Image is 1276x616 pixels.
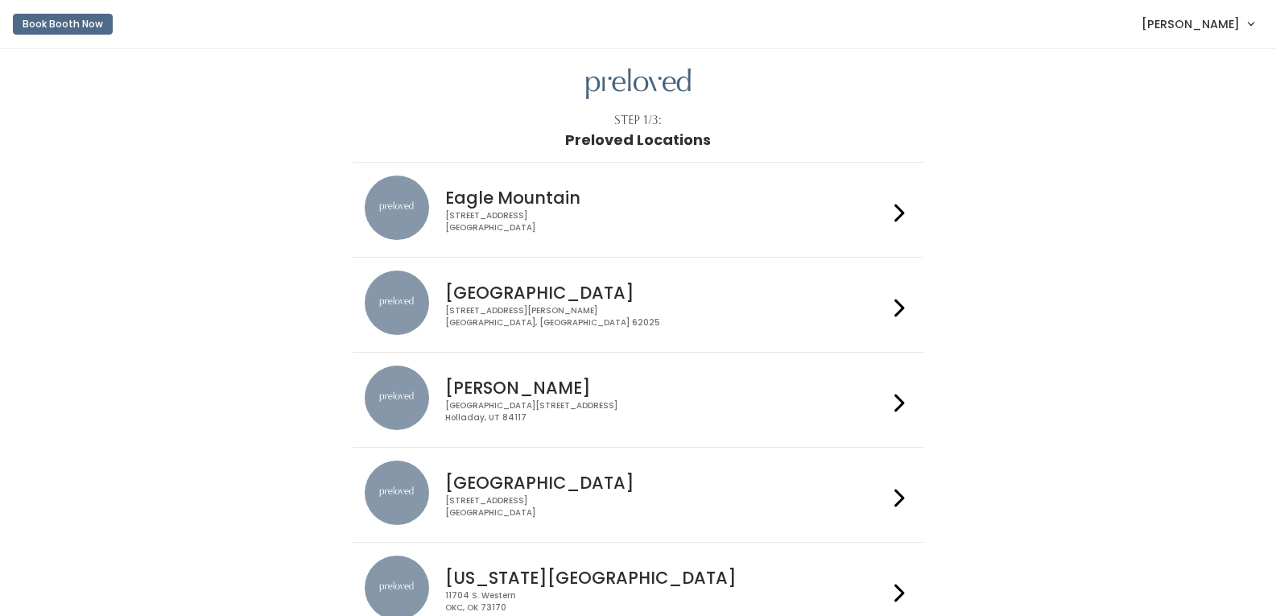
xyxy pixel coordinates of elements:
div: 11704 S. Western OKC, OK 73170 [445,590,888,614]
a: preloved location [PERSON_NAME] [GEOGRAPHIC_DATA][STREET_ADDRESS]Holladay, UT 84117 [365,366,911,434]
div: [STREET_ADDRESS][PERSON_NAME] [GEOGRAPHIC_DATA], [GEOGRAPHIC_DATA] 62025 [445,305,888,329]
div: [STREET_ADDRESS] [GEOGRAPHIC_DATA] [445,210,888,234]
a: preloved location [GEOGRAPHIC_DATA] [STREET_ADDRESS][GEOGRAPHIC_DATA] [365,461,911,529]
h4: [US_STATE][GEOGRAPHIC_DATA] [445,568,888,587]
div: Step 1/3: [614,112,662,129]
a: Book Booth Now [13,6,113,42]
img: preloved location [365,271,429,335]
img: preloved location [365,366,429,430]
h4: Eagle Mountain [445,188,888,207]
img: preloved logo [586,68,691,100]
div: [GEOGRAPHIC_DATA][STREET_ADDRESS] Holladay, UT 84117 [445,400,888,424]
div: [STREET_ADDRESS] [GEOGRAPHIC_DATA] [445,495,888,519]
a: preloved location Eagle Mountain [STREET_ADDRESS][GEOGRAPHIC_DATA] [365,176,911,244]
h1: Preloved Locations [565,132,711,148]
a: [PERSON_NAME] [1125,6,1270,41]
h4: [PERSON_NAME] [445,378,888,397]
button: Book Booth Now [13,14,113,35]
img: preloved location [365,176,429,240]
h4: [GEOGRAPHIC_DATA] [445,283,888,302]
span: [PERSON_NAME] [1142,15,1240,33]
a: preloved location [GEOGRAPHIC_DATA] [STREET_ADDRESS][PERSON_NAME][GEOGRAPHIC_DATA], [GEOGRAPHIC_D... [365,271,911,339]
h4: [GEOGRAPHIC_DATA] [445,473,888,492]
img: preloved location [365,461,429,525]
